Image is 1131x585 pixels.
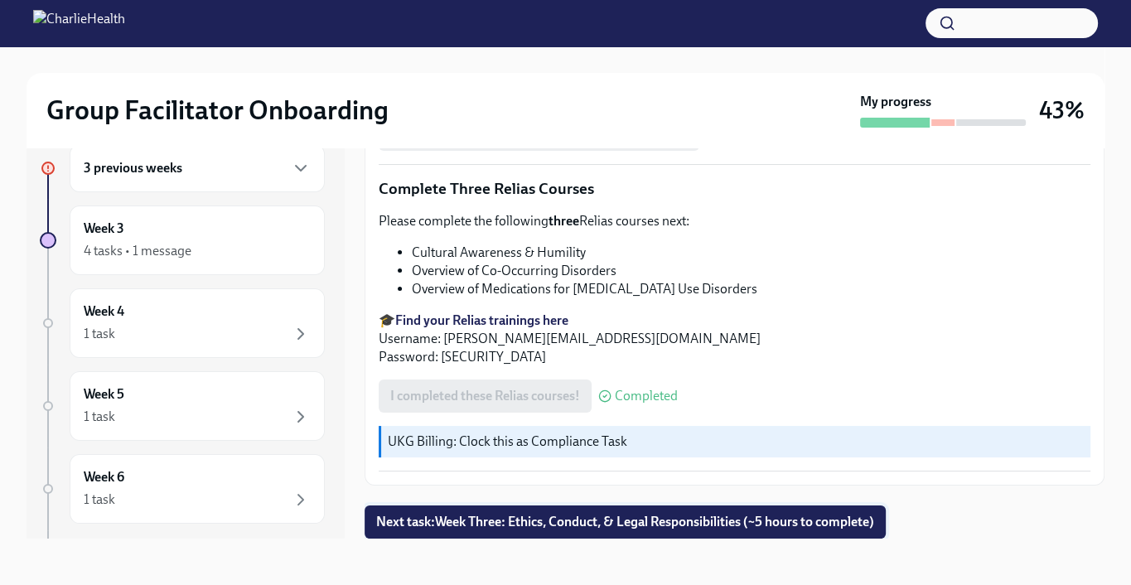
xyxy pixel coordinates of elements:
[70,538,204,554] span: Experience ends
[40,288,325,358] a: Week 41 task
[84,468,124,486] h6: Week 6
[395,312,568,328] a: Find your Relias trainings here
[70,144,325,192] div: 3 previous weeks
[84,325,115,343] div: 1 task
[162,538,204,554] strong: [DATE]
[376,514,874,530] span: Next task : Week Three: Ethics, Conduct, & Legal Responsibilities (~5 hours to complete)
[615,389,678,403] span: Completed
[1039,95,1085,125] h3: 43%
[388,433,1084,451] p: UKG Billing: Clock this as Compliance Task
[40,205,325,275] a: Week 34 tasks • 1 message
[860,93,931,111] strong: My progress
[412,244,1090,262] li: Cultural Awareness & Humility
[84,220,124,238] h6: Week 3
[84,242,191,260] div: 4 tasks • 1 message
[46,94,389,127] h2: Group Facilitator Onboarding
[412,280,1090,298] li: Overview of Medications for [MEDICAL_DATA] Use Disorders
[379,212,1090,230] p: Please complete the following Relias courses next:
[379,178,1090,200] p: Complete Three Relias Courses
[549,213,579,229] strong: three
[84,159,182,177] h6: 3 previous weeks
[379,312,1090,366] p: 🎓 Username: [PERSON_NAME][EMAIL_ADDRESS][DOMAIN_NAME] Password: [SECURITY_DATA]
[84,302,124,321] h6: Week 4
[84,491,115,509] div: 1 task
[84,385,124,404] h6: Week 5
[40,371,325,441] a: Week 51 task
[84,408,115,426] div: 1 task
[33,10,125,36] img: CharlieHealth
[40,454,325,524] a: Week 61 task
[365,505,886,539] button: Next task:Week Three: Ethics, Conduct, & Legal Responsibilities (~5 hours to complete)
[412,262,1090,280] li: Overview of Co-Occurring Disorders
